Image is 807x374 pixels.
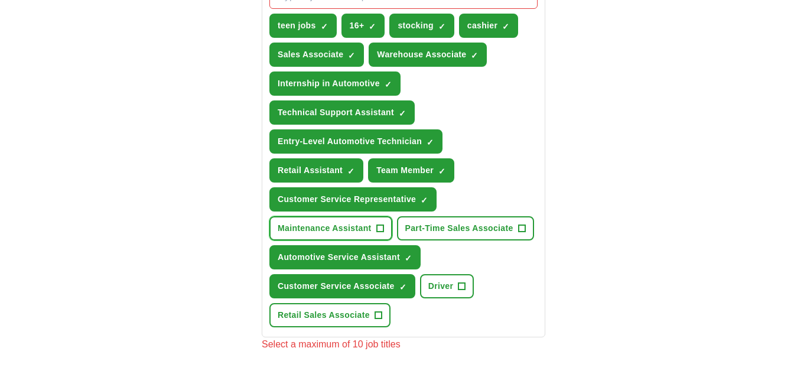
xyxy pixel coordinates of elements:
button: Maintenance Assistant [269,216,392,240]
button: Part-Time Sales Associate [397,216,534,240]
span: ✓ [385,80,392,89]
button: Internship in Automotive✓ [269,71,401,96]
button: stocking✓ [389,14,454,38]
button: Customer Service Associate✓ [269,274,415,298]
span: 16+ [350,19,365,32]
span: Automotive Service Assistant [278,251,400,264]
span: ✓ [405,253,412,263]
span: Internship in Automotive [278,77,380,90]
span: Technical Support Assistant [278,106,394,119]
span: Part-Time Sales Associate [405,222,513,235]
span: Entry-Level Automotive Technician [278,135,422,148]
button: Technical Support Assistant✓ [269,100,415,125]
span: ✓ [421,196,428,205]
span: Customer Service Associate [278,280,395,292]
span: Maintenance Assistant [278,222,372,235]
button: Automotive Service Assistant✓ [269,245,421,269]
span: ✓ [399,282,406,292]
button: 16+✓ [341,14,385,38]
span: ✓ [438,167,445,176]
button: Warehouse Associate✓ [369,43,487,67]
span: ✓ [369,22,376,31]
span: ✓ [438,22,445,31]
span: ✓ [347,167,354,176]
span: Driver [428,280,454,292]
span: cashier [467,19,497,32]
span: ✓ [427,138,434,147]
button: Retail Sales Associate [269,303,391,327]
button: Entry-Level Automotive Technician✓ [269,129,442,154]
span: Retail Assistant [278,164,343,177]
button: Driver [420,274,474,298]
span: ✓ [321,22,328,31]
span: teen jobs [278,19,316,32]
span: Warehouse Associate [377,48,466,61]
button: Team Member✓ [368,158,454,183]
span: ✓ [348,51,355,60]
span: ✓ [502,22,509,31]
button: cashier✓ [459,14,518,38]
button: Customer Service Representative✓ [269,187,437,212]
span: Sales Associate [278,48,343,61]
button: Retail Assistant✓ [269,158,363,183]
span: ✓ [471,51,478,60]
span: ✓ [399,109,406,118]
span: Retail Sales Associate [278,309,370,321]
span: stocking [398,19,433,32]
button: Sales Associate✓ [269,43,364,67]
button: teen jobs✓ [269,14,337,38]
div: Select a maximum of 10 job titles [262,337,545,352]
span: Team Member [376,164,434,177]
span: Customer Service Representative [278,193,416,206]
